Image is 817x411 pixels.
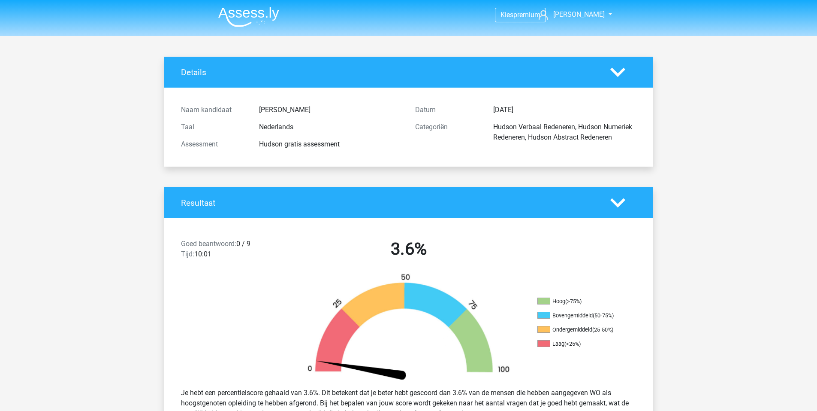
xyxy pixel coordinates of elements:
[537,326,623,334] li: Ondergemiddeld
[175,139,253,149] div: Assessment
[175,122,253,132] div: Taal
[593,312,614,319] div: (50-75%)
[537,340,623,348] li: Laag
[218,7,279,27] img: Assessly
[298,239,519,259] h2: 3.6%
[409,122,487,143] div: Categoriën
[181,250,194,258] span: Tijd:
[181,240,236,248] span: Goed beantwoord:
[487,122,643,143] div: Hudson Verbaal Redeneren, Hudson Numeriek Redeneren, Hudson Abstract Redeneren
[565,298,582,304] div: (>75%)
[592,326,613,333] div: (25-50%)
[537,298,623,305] li: Hoog
[253,105,409,115] div: [PERSON_NAME]
[564,341,581,347] div: (<25%)
[553,10,605,18] span: [PERSON_NAME]
[537,312,623,320] li: Bovengemiddeld
[181,67,597,77] h4: Details
[175,239,292,263] div: 0 / 9 10:01
[513,11,540,19] span: premium
[175,105,253,115] div: Naam kandidaat
[409,105,487,115] div: Datum
[535,9,606,20] a: [PERSON_NAME]
[181,198,597,208] h4: Resultaat
[253,122,409,132] div: Nederlands
[487,105,643,115] div: [DATE]
[253,139,409,149] div: Hudson gratis assessment
[293,273,525,381] img: 4.a459025b5945.png
[495,9,546,21] a: Kiespremium
[500,11,513,19] span: Kies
